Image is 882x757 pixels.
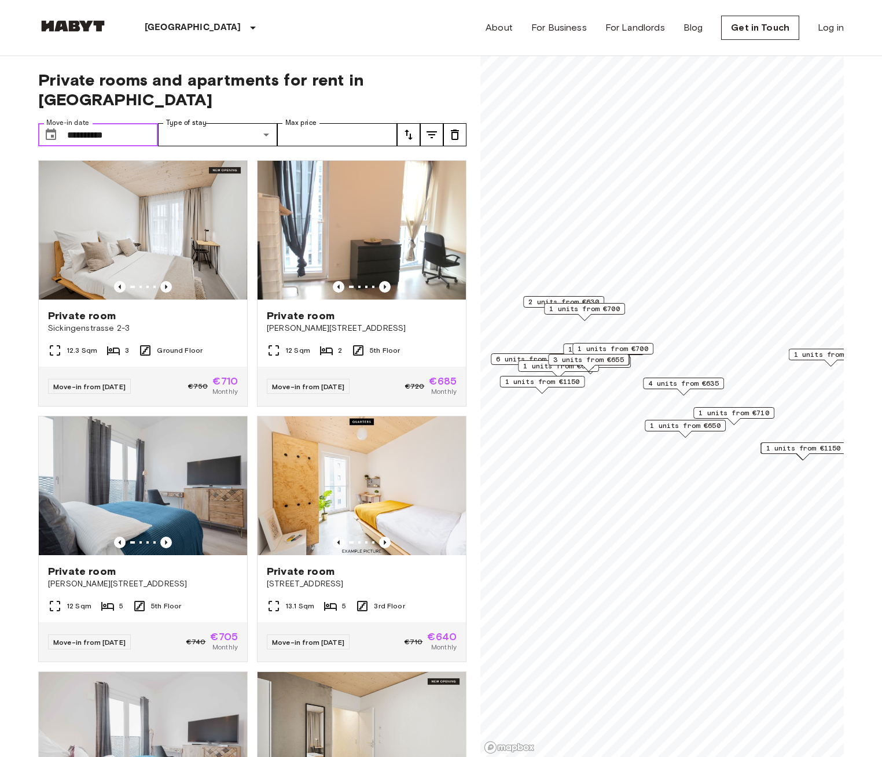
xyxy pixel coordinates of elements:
a: Log in [818,21,844,35]
div: Map marker [645,420,726,438]
span: 4 units from €635 [648,378,719,389]
span: 1 units from €1150 [505,376,580,387]
span: 6 units from €655 [496,354,567,364]
a: Get in Touch [721,16,799,40]
span: 1 units from €650 [650,420,721,431]
div: Map marker [643,378,724,396]
div: Map marker [789,349,874,367]
div: Map marker [544,303,625,321]
div: Map marker [760,442,846,460]
span: 1 units from €645 [523,361,594,371]
div: Map marker [761,442,846,460]
label: Type of stay [166,118,207,128]
span: 3 units from €655 [553,355,624,365]
a: For Landlords [605,21,665,35]
span: 1 units from €710 [699,408,769,418]
div: Map marker [693,407,774,425]
label: Max price [285,118,317,128]
span: 1 units from €700 [549,304,620,314]
div: Map marker [518,360,599,378]
label: Move-in date [46,118,89,128]
div: Map marker [523,296,604,314]
span: 1 units from €1150 [766,443,841,453]
div: Map marker [563,344,644,361]
a: Mapbox logo [484,741,535,754]
div: Map marker [572,343,653,361]
span: 1 units from €700 [578,344,648,354]
span: 2 units from €630 [528,297,599,307]
p: [GEOGRAPHIC_DATA] [145,21,241,35]
a: About [486,21,513,35]
div: Map marker [548,354,629,372]
img: Habyt [38,20,108,32]
a: Blog [683,21,703,35]
div: Map marker [500,376,585,394]
a: For Business [531,21,587,35]
span: 1 units from €1100 [794,349,869,360]
div: Map marker [491,353,572,371]
span: 1 units from €655 [568,344,639,355]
